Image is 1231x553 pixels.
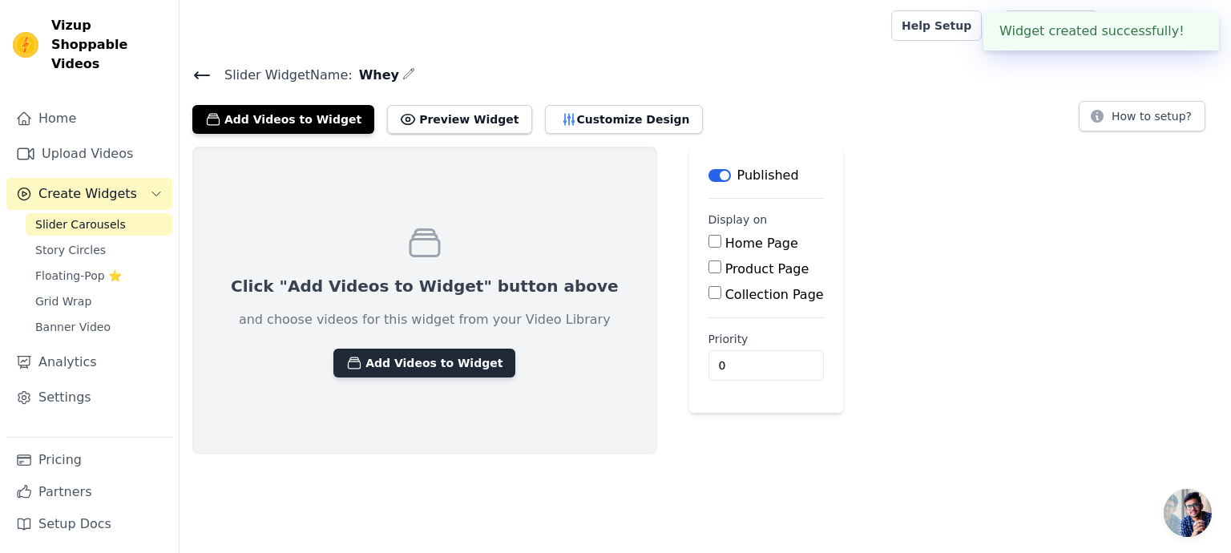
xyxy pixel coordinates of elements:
button: How to setup? [1079,101,1205,131]
a: Book Demo [1004,10,1096,41]
div: Open chat [1164,489,1212,537]
a: Home [6,103,172,135]
span: Banner Video [35,319,111,335]
label: Priority [708,331,824,347]
a: Upload Videos [6,138,172,170]
button: Customize Design [545,105,703,134]
a: Settings [6,381,172,414]
button: Preview Widget [387,105,531,134]
div: Widget created successfully! [983,12,1219,50]
label: Collection Page [725,287,824,302]
span: Story Circles [35,242,106,258]
button: H Health Extra [1110,11,1218,40]
legend: Display on [708,212,768,228]
p: Health Extra [1136,11,1218,40]
a: Help Setup [891,10,982,41]
span: Slider Widget Name: [212,66,353,85]
a: How to setup? [1079,112,1205,127]
a: Analytics [6,346,172,378]
label: Home Page [725,236,798,251]
a: Pricing [6,444,172,476]
a: Grid Wrap [26,290,172,313]
button: Close [1185,22,1203,41]
button: Add Videos to Widget [333,349,515,377]
img: Vizup [13,32,38,58]
span: Create Widgets [38,184,137,204]
div: Edit Name [402,64,415,86]
p: and choose videos for this widget from your Video Library [239,310,611,329]
a: Partners [6,476,172,508]
button: Add Videos to Widget [192,105,374,134]
a: Banner Video [26,316,172,338]
p: Click "Add Videos to Widget" button above [231,275,619,297]
p: Published [737,166,799,185]
span: Slider Carousels [35,216,126,232]
button: Create Widgets [6,178,172,210]
span: Whey [353,66,399,85]
span: Grid Wrap [35,293,91,309]
a: Slider Carousels [26,213,172,236]
a: Story Circles [26,239,172,261]
a: Floating-Pop ⭐ [26,264,172,287]
span: Floating-Pop ⭐ [35,268,122,284]
span: Vizup Shoppable Videos [51,16,166,74]
a: Setup Docs [6,508,172,540]
label: Product Page [725,261,809,276]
